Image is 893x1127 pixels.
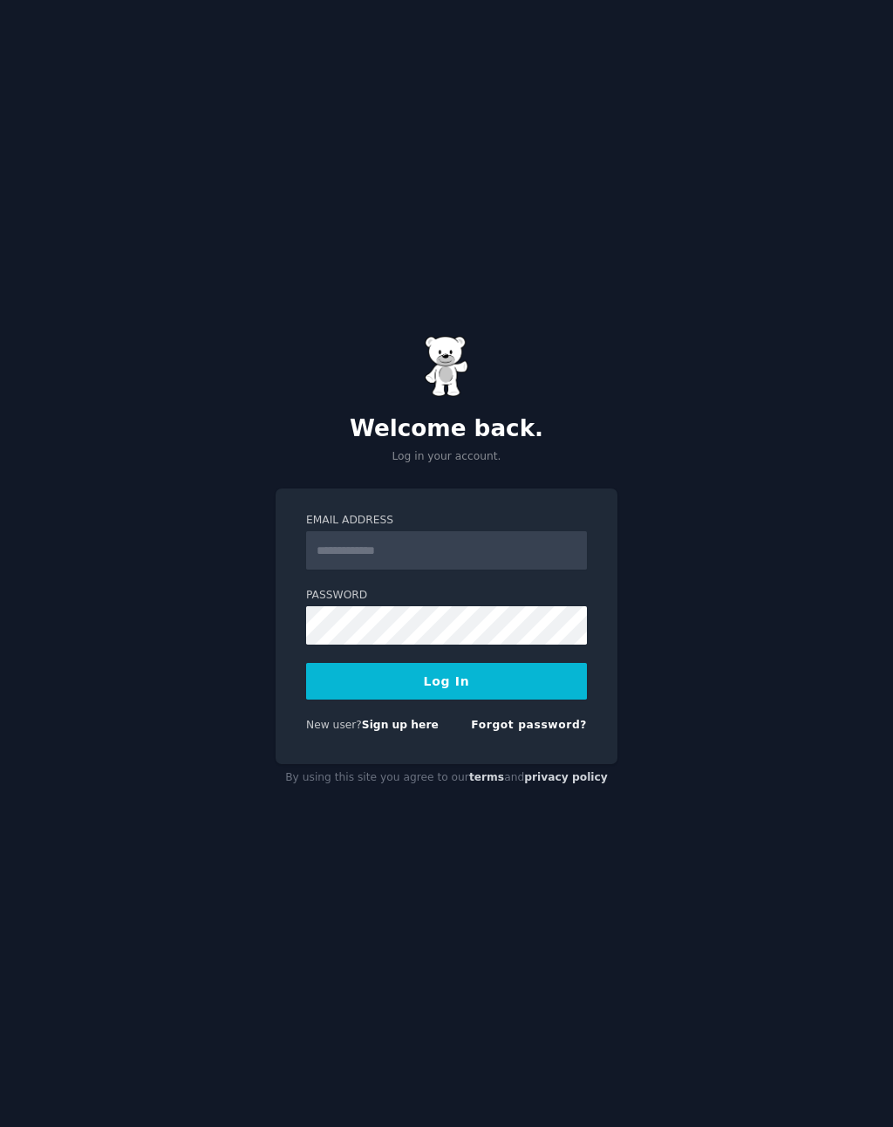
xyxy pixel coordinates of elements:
p: Log in your account. [276,449,617,465]
img: Gummy Bear [425,336,468,397]
a: privacy policy [524,771,608,783]
label: Email Address [306,513,587,529]
a: Sign up here [362,719,439,731]
a: Forgot password? [471,719,587,731]
div: By using this site you agree to our and [276,764,617,792]
a: terms [469,771,504,783]
h2: Welcome back. [276,415,617,443]
span: New user? [306,719,362,731]
label: Password [306,588,587,604]
button: Log In [306,663,587,700]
